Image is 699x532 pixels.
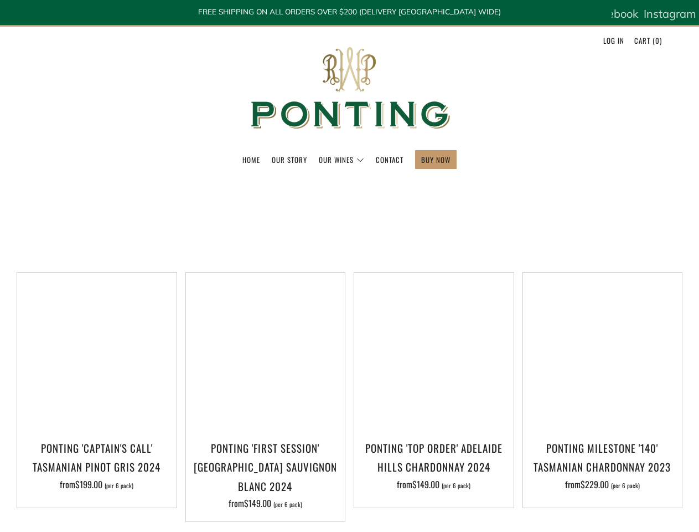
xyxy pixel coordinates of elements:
a: Ponting 'Captain's Call' Tasmanian Pinot Gris 2024 from$199.00 (per 6 pack) [17,438,177,494]
a: Log in [603,32,624,49]
h3: Ponting 'Captain's Call' Tasmanian Pinot Gris 2024 [23,438,171,476]
span: 0 [655,35,660,46]
span: (per 6 pack) [105,483,133,489]
a: BUY NOW [421,151,451,168]
span: Instagram [644,7,696,21]
span: $149.00 [412,478,439,491]
a: Ponting Milestone '140' Tasmanian Chardonnay 2023 from$229.00 (per 6 pack) [523,438,682,494]
span: (per 6 pack) [273,502,302,508]
h3: Ponting Milestone '140' Tasmanian Chardonnay 2023 [529,438,677,476]
span: from [565,478,640,491]
a: Cart (0) [634,32,662,49]
a: Instagram [644,3,696,25]
h3: Ponting 'First Session' [GEOGRAPHIC_DATA] Sauvignon Blanc 2024 [191,438,340,495]
span: Facebook [589,7,638,21]
a: Facebook [589,3,638,25]
span: $199.00 [75,478,102,491]
span: $149.00 [244,497,271,510]
span: (per 6 pack) [611,483,640,489]
span: (per 6 pack) [442,483,470,489]
h3: Ponting 'Top Order' Adelaide Hills Chardonnay 2024 [360,438,508,476]
a: Contact [376,151,403,168]
span: $229.00 [581,478,609,491]
a: Ponting 'Top Order' Adelaide Hills Chardonnay 2024 from$149.00 (per 6 pack) [354,438,514,494]
span: from [229,497,302,510]
a: Our Story [272,151,307,168]
span: from [397,478,470,491]
a: Home [242,151,260,168]
span: from [60,478,133,491]
a: Ponting 'First Session' [GEOGRAPHIC_DATA] Sauvignon Blanc 2024 from$149.00 (per 6 pack) [186,438,345,508]
a: Our Wines [319,151,364,168]
img: Ponting Wines [239,27,460,150]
